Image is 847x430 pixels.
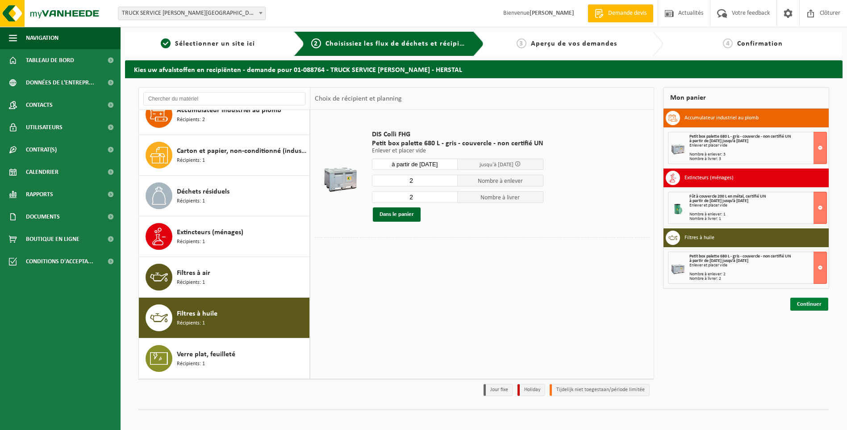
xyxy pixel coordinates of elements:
[310,88,406,110] div: Choix de récipient et planning
[588,4,653,22] a: Demande devis
[26,27,58,49] span: Navigation
[177,319,205,328] span: Récipients: 1
[118,7,266,20] span: TRUCK SERVICE SEBASTIAN - HERSTAL - HERSTAL
[26,116,63,139] span: Utilisateurs
[684,111,759,125] h3: Accumulateur industriel au plomb
[689,272,826,277] div: Nombre à enlever: 2
[177,238,205,246] span: Récipients: 1
[325,40,474,47] span: Choisissiez les flux de déchets et récipients
[177,146,307,156] span: Carton et papier, non-conditionné (industriel)
[480,162,513,168] span: jusqu'à [DATE]
[175,40,255,47] span: Sélectionner un site ici
[684,231,714,245] h3: Filtres à huile
[372,139,543,148] span: Petit box palette 680 L - gris - couvercle - non certifié UN
[689,194,766,199] span: Fût à couvercle 200 L en métal, certifié UN
[689,139,748,143] strong: à partir de [DATE] jusqu'à [DATE]
[139,298,310,338] button: Filtres à huile Récipients: 1
[737,40,783,47] span: Confirmation
[484,384,513,396] li: Jour fixe
[26,228,79,250] span: Boutique en ligne
[689,143,826,148] div: Enlever et placer vide
[161,38,171,48] span: 1
[311,38,321,48] span: 2
[458,175,543,186] span: Nombre à enlever
[139,176,310,216] button: Déchets résiduels Récipients: 1
[26,139,57,161] span: Contrat(s)
[177,360,205,368] span: Récipients: 1
[177,156,205,165] span: Récipients: 1
[689,263,826,268] div: Enlever et placer vide
[689,217,826,221] div: Nombre à livrer: 1
[129,38,287,49] a: 1Sélectionner un site ici
[26,72,94,94] span: Données de l'entrepr...
[689,254,791,259] span: Petit box palette 680 L - gris - couvercle - non certifié UN
[177,105,281,116] span: Accumulateur industriel au plomb
[458,191,543,203] span: Nombre à livrer
[125,60,843,78] h2: Kies uw afvalstoffen en recipiënten - demande pour 01-088764 - TRUCK SERVICE [PERSON_NAME] - HERSTAL
[550,384,650,396] li: Tijdelijk niet toegestaan/période limitée
[26,161,58,183] span: Calendrier
[139,135,310,176] button: Carton et papier, non-conditionné (industriel) Récipients: 1
[373,207,421,222] button: Dans le panier
[689,258,748,263] strong: à partir de [DATE] jusqu'à [DATE]
[689,203,826,208] div: Enlever et placer vide
[606,9,649,18] span: Demande devis
[26,206,60,228] span: Documents
[372,130,543,139] span: DIS Colli FHG
[517,38,526,48] span: 3
[723,38,733,48] span: 4
[177,268,210,278] span: Filtres à air
[26,49,74,72] span: Tableau de bord
[143,92,305,105] input: Chercher du matériel
[531,40,617,47] span: Aperçu de vos demandes
[139,257,310,298] button: Filtres à air Récipients: 1
[177,278,205,287] span: Récipients: 1
[684,171,734,185] h3: Extincteurs (ménages)
[139,338,310,379] button: Verre plat, feuilleté Récipients: 1
[530,10,574,17] strong: [PERSON_NAME]
[177,308,217,319] span: Filtres à huile
[26,94,53,116] span: Contacts
[517,384,545,396] li: Holiday
[177,116,205,124] span: Récipients: 2
[118,7,265,20] span: TRUCK SERVICE SEBASTIAN - HERSTAL - HERSTAL
[26,250,93,273] span: Conditions d'accepta...
[177,349,235,360] span: Verre plat, feuilleté
[26,183,53,206] span: Rapports
[689,212,826,217] div: Nombre à enlever: 1
[689,157,826,161] div: Nombre à livrer: 3
[663,87,829,109] div: Mon panier
[372,148,543,154] p: Enlever et placer vide
[689,277,826,281] div: Nombre à livrer: 2
[689,134,791,139] span: Petit box palette 680 L - gris - couvercle - non certifié UN
[689,198,748,203] strong: à partir de [DATE] jusqu'à [DATE]
[139,216,310,257] button: Extincteurs (ménages) Récipients: 1
[177,197,205,206] span: Récipients: 1
[139,94,310,135] button: Accumulateur industriel au plomb Récipients: 2
[177,227,243,238] span: Extincteurs (ménages)
[177,186,229,197] span: Déchets résiduels
[372,159,458,170] input: Sélectionnez date
[689,152,826,157] div: Nombre à enlever: 3
[790,298,828,311] a: Continuer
